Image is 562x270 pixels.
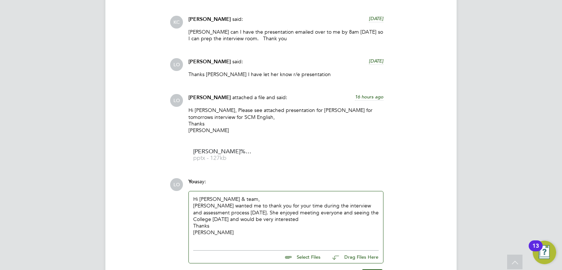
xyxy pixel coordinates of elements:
span: [PERSON_NAME] [188,59,231,65]
span: LO [170,58,183,71]
p: Thanks [PERSON_NAME] I have let her know r/e presentation [188,71,383,78]
div: say: [188,178,383,191]
div: [PERSON_NAME] wanted me to thank you for your time during the interview and assessment process [D... [193,202,379,222]
span: LO [170,178,183,191]
span: LO [170,94,183,107]
button: Open Resource Center, 13 new notifications [533,241,556,264]
div: 13 [532,246,539,255]
span: attached a file and said: [232,94,287,101]
p: [PERSON_NAME] can I have the presentation emailed over to me by 8am [DATE] so I can prep the inte... [188,29,383,42]
div: Thanks [193,222,379,229]
span: [PERSON_NAME] [188,16,231,22]
span: You [188,179,197,185]
span: [DATE] [369,58,383,64]
span: [PERSON_NAME] [188,94,231,101]
span: 16 hours ago [355,94,383,100]
span: said: [232,58,243,65]
div: [PERSON_NAME] [193,229,379,236]
span: [PERSON_NAME]%20D%20NCC%20Presentation [193,149,252,154]
div: Hi [PERSON_NAME] & team, [193,196,379,242]
span: pptx - 127kb [193,155,252,161]
span: KC [170,16,183,29]
p: Hi [PERSON_NAME], Please see attached presentation for [PERSON_NAME] for tomorrows interview for ... [188,107,383,134]
span: [DATE] [369,15,383,22]
span: said: [232,16,243,22]
a: [PERSON_NAME]%20D%20NCC%20Presentation pptx - 127kb [193,149,252,161]
button: Drag Files Here [326,250,379,265]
